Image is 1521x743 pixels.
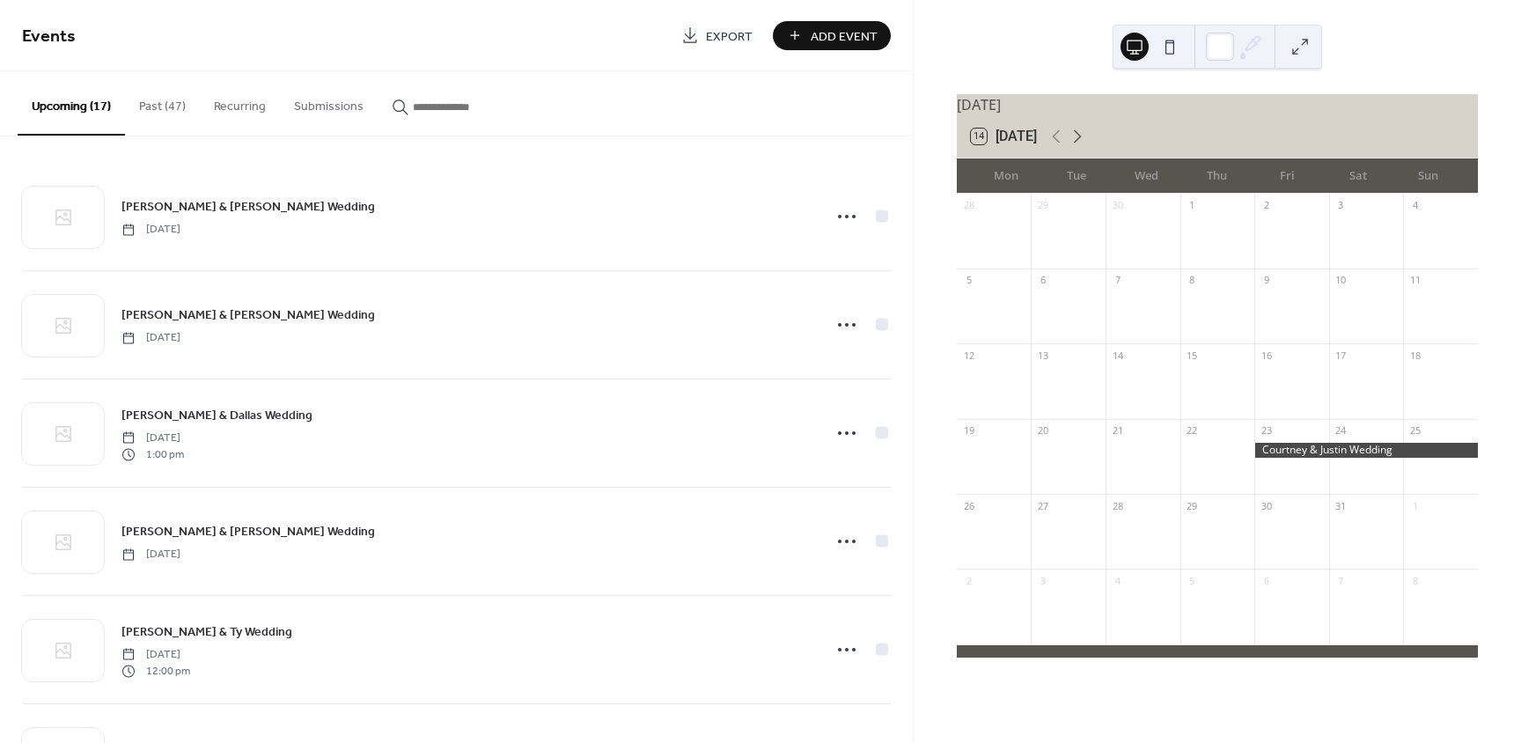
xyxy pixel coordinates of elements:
div: [DATE] [957,94,1478,115]
div: 4 [1408,199,1422,212]
div: 17 [1334,349,1348,362]
span: Export [706,27,753,46]
div: 15 [1186,349,1199,362]
div: 29 [1036,199,1049,212]
div: 12 [962,349,975,362]
div: 13 [1036,349,1049,362]
div: 1 [1408,499,1422,512]
div: 22 [1186,424,1199,438]
div: 19 [962,424,975,438]
a: [PERSON_NAME] & Ty Wedding [121,622,292,642]
a: [PERSON_NAME] & [PERSON_NAME] Wedding [121,521,375,541]
div: 10 [1334,274,1348,287]
div: Fri [1253,158,1323,194]
button: Submissions [280,71,378,134]
div: 25 [1408,424,1422,438]
div: 5 [1186,574,1199,587]
div: 28 [962,199,975,212]
div: 27 [1036,499,1049,512]
div: Courtney & Justin Wedding [1254,443,1478,458]
div: 6 [1260,574,1273,587]
div: 7 [1111,274,1124,287]
div: Wed [1112,158,1182,194]
button: Recurring [200,71,280,134]
div: Sat [1323,158,1393,194]
div: 1 [1186,199,1199,212]
div: 2 [962,574,975,587]
a: [PERSON_NAME] & [PERSON_NAME] Wedding [121,196,375,217]
span: [PERSON_NAME] & Ty Wedding [121,623,292,642]
span: 12:00 pm [121,663,190,679]
div: 11 [1408,274,1422,287]
div: 4 [1111,574,1124,587]
div: Tue [1041,158,1112,194]
button: 14[DATE] [965,124,1043,149]
span: [DATE] [121,647,190,663]
div: 8 [1186,274,1199,287]
div: 31 [1334,499,1348,512]
div: 23 [1260,424,1273,438]
div: 26 [962,499,975,512]
button: Add Event [773,21,891,50]
div: Sun [1393,158,1464,194]
div: 30 [1111,199,1124,212]
span: 1:00 pm [121,446,184,462]
div: 5 [962,274,975,287]
span: [PERSON_NAME] & [PERSON_NAME] Wedding [121,198,375,217]
span: [PERSON_NAME] & [PERSON_NAME] Wedding [121,523,375,541]
div: 6 [1036,274,1049,287]
div: 29 [1186,499,1199,512]
span: [PERSON_NAME] & Dallas Wedding [121,407,312,425]
div: 2 [1260,199,1273,212]
button: Upcoming (17) [18,71,125,136]
span: [DATE] [121,222,180,238]
div: 24 [1334,424,1348,438]
span: [DATE] [121,430,184,446]
div: 7 [1334,574,1348,587]
a: [PERSON_NAME] & Dallas Wedding [121,405,312,425]
div: 28 [1111,499,1124,512]
div: 21 [1111,424,1124,438]
div: Thu [1182,158,1253,194]
div: 18 [1408,349,1422,362]
div: 20 [1036,424,1049,438]
div: 9 [1260,274,1273,287]
div: 14 [1111,349,1124,362]
div: Mon [971,158,1041,194]
div: 8 [1408,574,1422,587]
button: Past (47) [125,71,200,134]
div: 3 [1334,199,1348,212]
div: 16 [1260,349,1273,362]
span: [PERSON_NAME] & [PERSON_NAME] Wedding [121,306,375,325]
span: [DATE] [121,547,180,563]
div: 3 [1036,574,1049,587]
span: [DATE] [121,330,180,346]
span: Add Event [811,27,878,46]
div: 30 [1260,499,1273,512]
span: Events [22,19,76,54]
a: [PERSON_NAME] & [PERSON_NAME] Wedding [121,305,375,325]
a: Export [668,21,766,50]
